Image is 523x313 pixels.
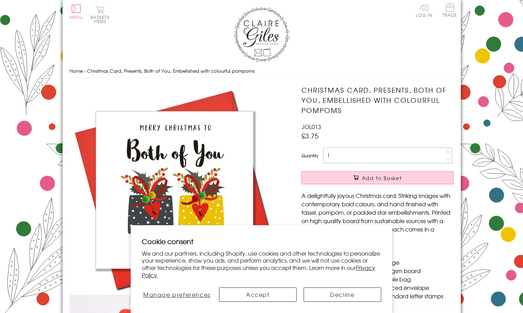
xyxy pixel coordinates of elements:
[302,85,453,115] h1: Christmas Card, Presents, Both of You, Embellished with colourful pompoms
[84,67,86,74] span: ›
[219,287,297,302] button: Accept
[416,3,433,17] a: Log In
[302,131,319,141] span: £3.75
[142,287,212,302] button: Manage preferences
[443,3,457,17] span: Trade
[234,7,290,62] img: Claire Giles Greetings Cards
[87,67,255,74] span: Christmas Card, Presents, Both of You, Embellished with colourful pompoms
[142,250,381,279] p: We and our partners, including Shopify, use cookies and other technologies to personalize your ex...
[70,64,454,78] nav: breadcrumbs
[70,67,83,74] a: Home
[70,14,83,20] span: Menu
[90,6,110,23] button: Basket0 items
[443,3,457,19] a: Trade
[302,191,453,242] p: A delightfully joyous Christmas card. Striking images with contemporary bold colours, and hand fi...
[143,290,211,299] span: Manage preferences
[142,263,375,279] a: Privacy Policy
[302,152,318,159] label: Quantity
[302,171,453,184] button: Add to Basket
[94,14,110,24] span: 0 items
[70,5,83,19] button: Menu
[304,287,381,302] button: Decline
[142,236,381,246] h2: Cookie consent
[362,175,402,182] span: Add to Basket
[302,122,321,131] span: JOL013
[70,85,279,295] img: Christmas Card, Presents, Both of You, Embellished with colourful pompoms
